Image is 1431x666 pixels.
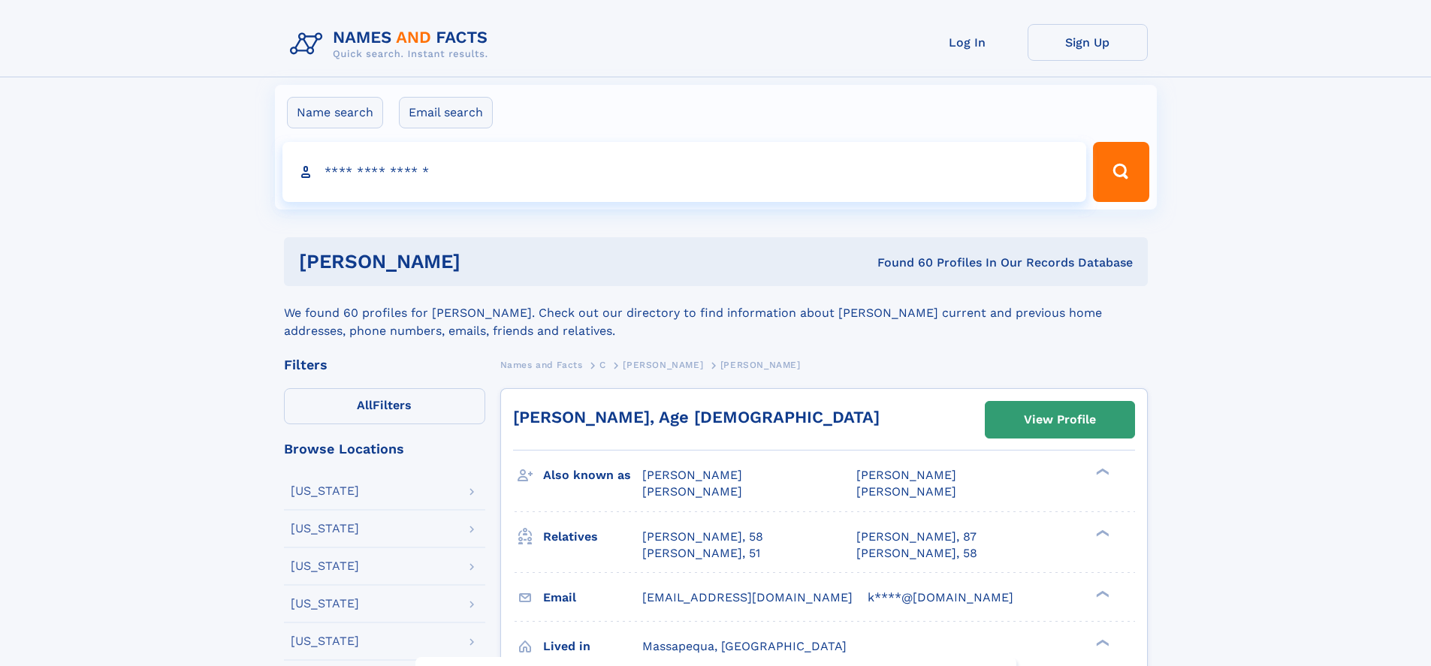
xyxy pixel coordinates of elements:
[287,97,383,128] label: Name search
[856,468,956,482] span: [PERSON_NAME]
[642,529,763,545] a: [PERSON_NAME], 58
[284,286,1148,340] div: We found 60 profiles for [PERSON_NAME]. Check out our directory to find information about [PERSON...
[1092,637,1110,647] div: ❯
[284,442,485,456] div: Browse Locations
[543,634,642,659] h3: Lived in
[284,358,485,372] div: Filters
[623,355,703,374] a: [PERSON_NAME]
[291,523,359,535] div: [US_STATE]
[500,355,583,374] a: Names and Facts
[642,468,742,482] span: [PERSON_NAME]
[543,463,642,488] h3: Also known as
[1093,142,1149,202] button: Search Button
[642,639,847,653] span: Massapequa, [GEOGRAPHIC_DATA]
[543,524,642,550] h3: Relatives
[1092,528,1110,538] div: ❯
[291,485,359,497] div: [US_STATE]
[299,252,669,271] h1: [PERSON_NAME]
[282,142,1087,202] input: search input
[907,24,1028,61] a: Log In
[284,24,500,65] img: Logo Names and Facts
[284,388,485,424] label: Filters
[291,560,359,572] div: [US_STATE]
[642,590,853,604] span: [EMAIL_ADDRESS][DOMAIN_NAME]
[856,545,977,562] a: [PERSON_NAME], 58
[291,635,359,647] div: [US_STATE]
[543,585,642,610] h3: Email
[1092,589,1110,598] div: ❯
[291,598,359,610] div: [US_STATE]
[986,402,1134,438] a: View Profile
[623,360,703,370] span: [PERSON_NAME]
[669,255,1133,271] div: Found 60 Profiles In Our Records Database
[357,398,373,412] span: All
[1024,402,1096,437] div: View Profile
[599,355,606,374] a: C
[1028,24,1148,61] a: Sign Up
[720,360,801,370] span: [PERSON_NAME]
[513,408,880,426] a: [PERSON_NAME], Age [DEMOGRAPHIC_DATA]
[856,529,977,545] a: [PERSON_NAME], 87
[856,484,956,499] span: [PERSON_NAME]
[642,484,742,499] span: [PERSON_NAME]
[599,360,606,370] span: C
[642,545,760,562] a: [PERSON_NAME], 51
[399,97,493,128] label: Email search
[1092,467,1110,477] div: ❯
